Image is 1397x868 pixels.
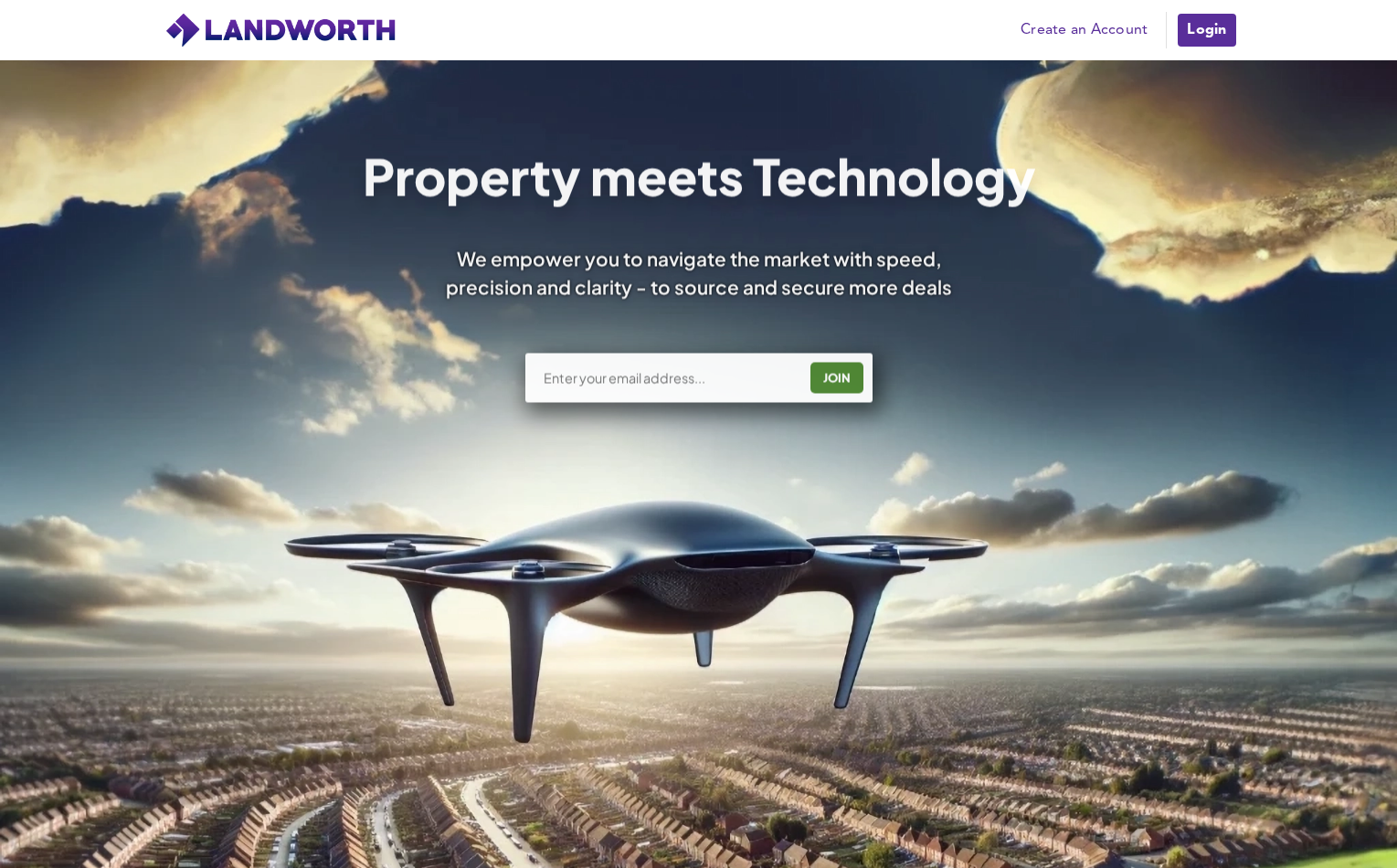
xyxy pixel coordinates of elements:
button: JOIN [810,362,863,393]
div: We empower you to navigate the market with speed, precision and clarity - to source and secure mo... [421,245,977,302]
a: Login [1176,12,1237,48]
input: Enter your email address... [542,368,797,386]
a: Create an Account [1011,16,1157,44]
div: JOIN [816,363,858,392]
h1: Property meets Technology [362,151,1035,200]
